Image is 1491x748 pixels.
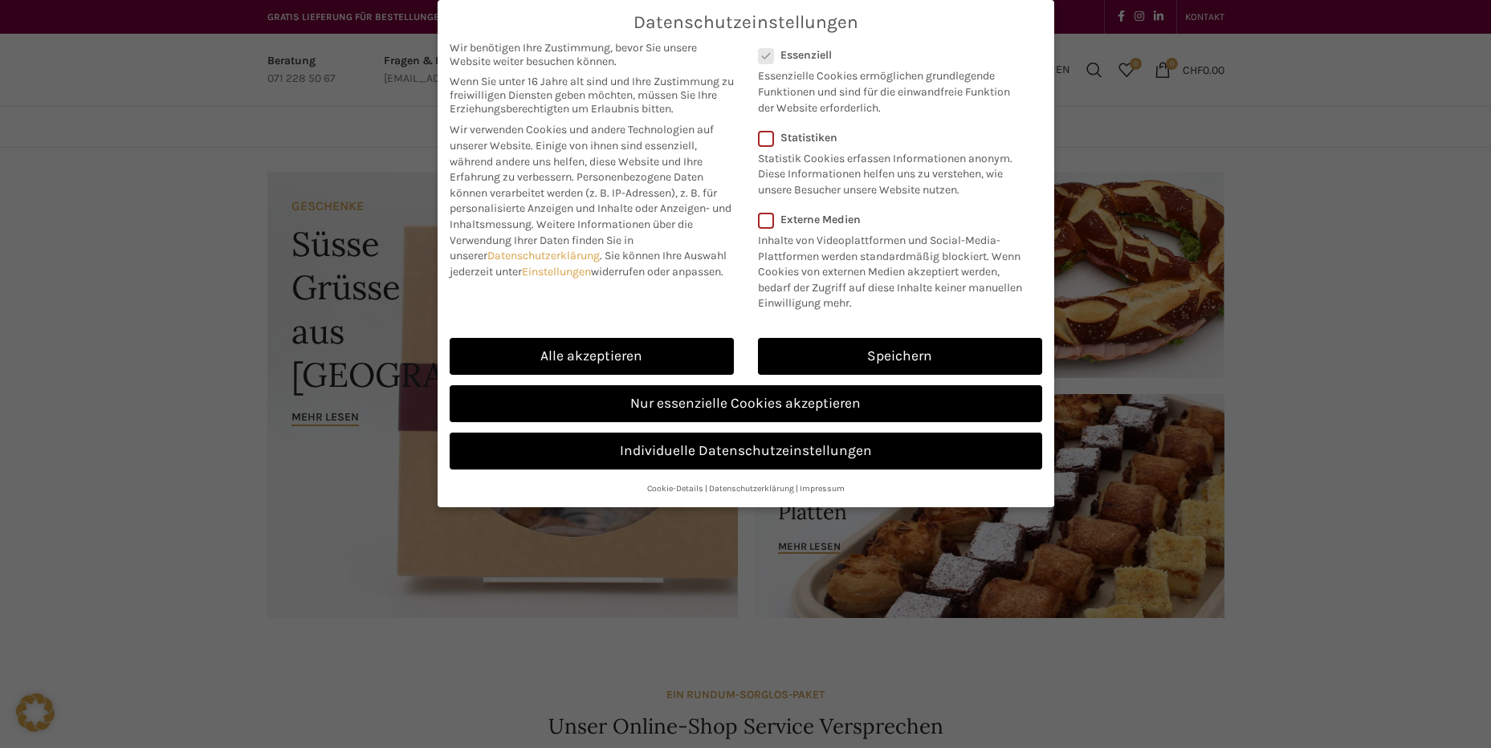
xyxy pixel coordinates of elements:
a: Datenschutzerklärung [709,483,794,494]
span: Sie können Ihre Auswahl jederzeit unter widerrufen oder anpassen. [450,249,727,278]
span: Weitere Informationen über die Verwendung Ihrer Daten finden Sie in unserer . [450,217,693,262]
label: Essenziell [758,48,1021,62]
a: Alle akzeptieren [450,338,734,375]
a: Datenschutzerklärung [487,249,600,262]
a: Einstellungen [522,265,591,278]
a: Speichern [758,338,1042,375]
span: Wir benötigen Ihre Zustimmung, bevor Sie unsere Website weiter besuchen können. [450,41,734,68]
p: Statistik Cookies erfassen Informationen anonym. Diese Informationen helfen uns zu verstehen, wie... [758,144,1021,198]
a: Nur essenzielle Cookies akzeptieren [450,385,1042,422]
p: Inhalte von Videoplattformen und Social-Media-Plattformen werden standardmäßig blockiert. Wenn Co... [758,226,1032,311]
a: Impressum [800,483,845,494]
a: Cookie-Details [647,483,703,494]
span: Datenschutzeinstellungen [633,12,858,33]
label: Statistiken [758,131,1021,144]
span: Personenbezogene Daten können verarbeitet werden (z. B. IP-Adressen), z. B. für personalisierte A... [450,170,731,231]
span: Wir verwenden Cookies und andere Technologien auf unserer Website. Einige von ihnen sind essenzie... [450,123,714,184]
span: Wenn Sie unter 16 Jahre alt sind und Ihre Zustimmung zu freiwilligen Diensten geben möchten, müss... [450,75,734,116]
a: Individuelle Datenschutzeinstellungen [450,433,1042,470]
p: Essenzielle Cookies ermöglichen grundlegende Funktionen und sind für die einwandfreie Funktion de... [758,62,1021,116]
label: Externe Medien [758,213,1032,226]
